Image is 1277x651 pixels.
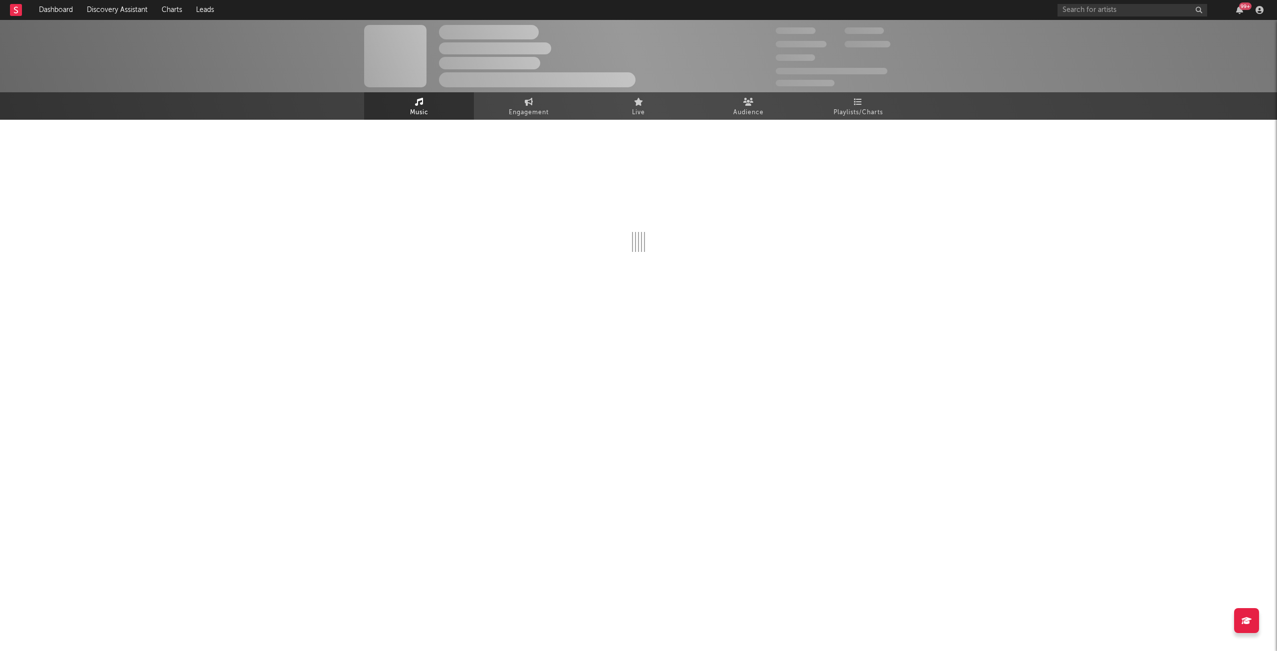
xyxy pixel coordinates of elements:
[776,54,815,61] span: 100.000
[776,80,835,86] span: Jump Score: 85.0
[509,107,549,119] span: Engagement
[410,107,428,119] span: Music
[803,92,913,120] a: Playlists/Charts
[364,92,474,120] a: Music
[776,68,887,74] span: 50.000.000 Monthly Listeners
[733,107,764,119] span: Audience
[1236,6,1243,14] button: 99+
[834,107,883,119] span: Playlists/Charts
[584,92,693,120] a: Live
[632,107,645,119] span: Live
[845,41,890,47] span: 1.000.000
[776,41,827,47] span: 50.000.000
[474,92,584,120] a: Engagement
[693,92,803,120] a: Audience
[845,27,884,34] span: 100.000
[776,27,816,34] span: 300.000
[1058,4,1207,16] input: Search for artists
[1239,2,1252,10] div: 99 +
